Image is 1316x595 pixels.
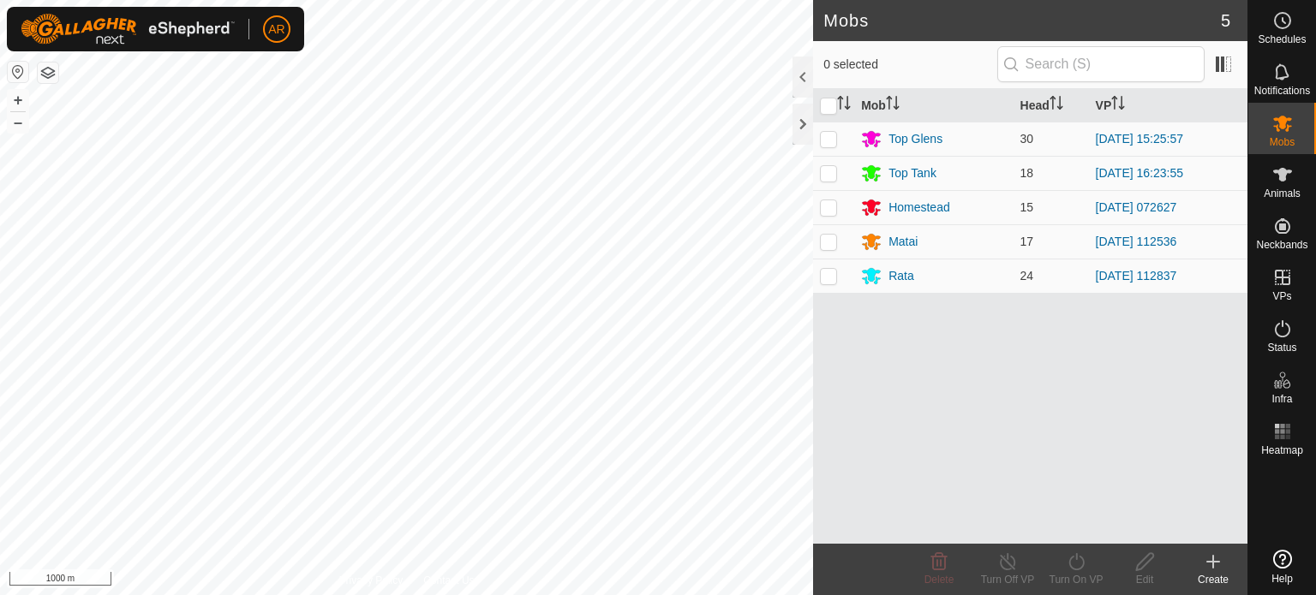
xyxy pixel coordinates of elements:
div: Homestead [888,199,950,217]
span: 24 [1020,269,1034,283]
span: Infra [1271,394,1292,404]
div: Edit [1110,572,1179,587]
span: 30 [1020,132,1034,146]
span: Notifications [1254,86,1310,96]
a: Help [1248,543,1316,591]
span: Status [1267,342,1296,353]
span: Animals [1264,188,1301,199]
img: Gallagher Logo [21,14,235,45]
div: Top Glens [888,130,942,148]
th: VP [1089,89,1247,122]
a: [DATE] 112536 [1096,235,1177,248]
span: Delete [924,574,954,586]
p-sorticon: Activate to sort [1050,98,1063,112]
div: Rata [888,267,914,285]
a: [DATE] 16:23:55 [1096,166,1183,180]
span: 15 [1020,200,1034,214]
a: [DATE] 072627 [1096,200,1177,214]
a: Privacy Policy [339,573,404,588]
span: 18 [1020,166,1034,180]
p-sorticon: Activate to sort [1111,98,1125,112]
a: [DATE] 15:25:57 [1096,132,1183,146]
div: Turn On VP [1042,572,1110,587]
button: Reset Map [8,62,28,82]
div: Create [1179,572,1247,587]
span: Help [1271,574,1293,584]
th: Head [1014,89,1089,122]
span: Schedules [1258,34,1306,45]
span: Mobs [1270,137,1295,147]
span: 0 selected [823,56,996,74]
h2: Mobs [823,10,1221,31]
span: VPs [1272,291,1291,301]
span: AR [268,21,284,39]
span: Heatmap [1261,445,1303,455]
div: Turn Off VP [973,572,1042,587]
button: – [8,112,28,133]
p-sorticon: Activate to sort [886,98,900,112]
div: Matai [888,233,918,251]
input: Search (S) [997,46,1205,82]
th: Mob [854,89,1013,122]
button: + [8,90,28,110]
span: Neckbands [1256,240,1307,250]
a: Contact Us [423,573,474,588]
a: [DATE] 112837 [1096,269,1177,283]
span: 17 [1020,235,1034,248]
span: 5 [1221,8,1230,33]
p-sorticon: Activate to sort [837,98,851,112]
button: Map Layers [38,62,58,83]
div: Top Tank [888,164,936,182]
